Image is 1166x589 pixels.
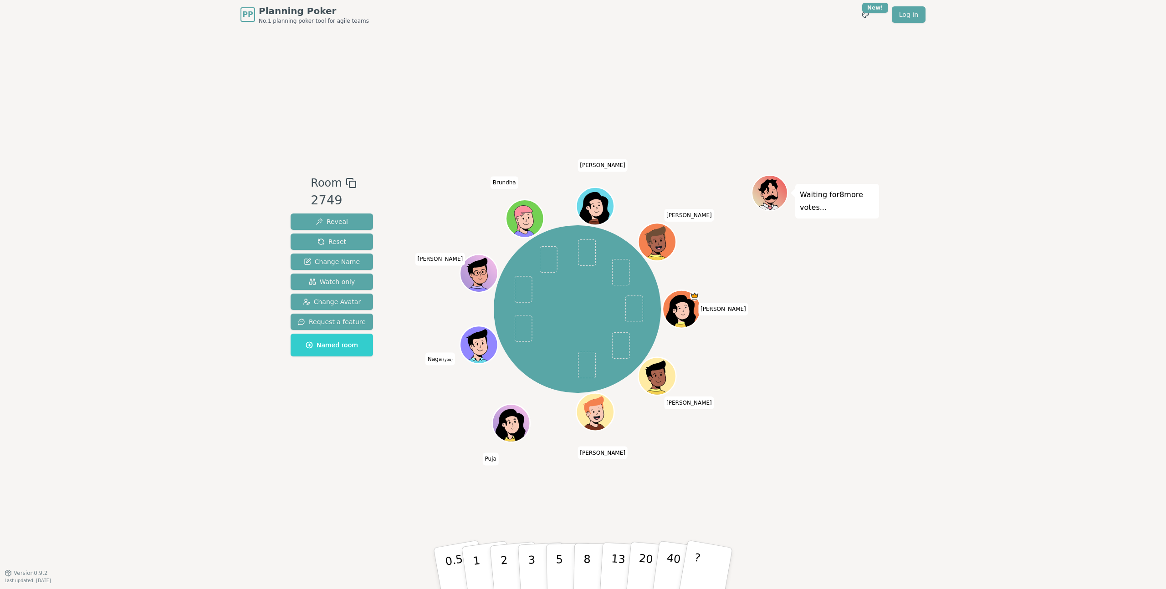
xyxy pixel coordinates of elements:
[291,213,373,230] button: Reveal
[306,340,358,350] span: Named room
[664,209,714,222] span: Click to change your name
[291,274,373,290] button: Watch only
[317,237,346,246] span: Reset
[800,188,874,214] p: Waiting for 8 more votes...
[291,234,373,250] button: Reset
[316,217,348,226] span: Reveal
[5,569,48,577] button: Version0.9.2
[291,314,373,330] button: Request a feature
[442,358,453,362] span: (you)
[311,191,356,210] div: 2749
[304,257,360,266] span: Change Name
[892,6,926,23] a: Log in
[14,569,48,577] span: Version 0.9.2
[291,254,373,270] button: Change Name
[242,9,253,20] span: PP
[240,5,369,25] a: PPPlanning PokerNo.1 planning poker tool for agile teams
[690,291,700,301] span: Richa is the host
[5,578,51,583] span: Last updated: [DATE]
[578,159,628,172] span: Click to change your name
[664,396,714,409] span: Click to change your name
[862,3,888,13] div: New!
[483,452,499,465] span: Click to change your name
[698,303,748,315] span: Click to change your name
[291,294,373,310] button: Change Avatar
[298,317,366,326] span: Request a feature
[425,353,455,366] span: Click to change your name
[461,327,497,362] button: Click to change your avatar
[491,176,518,189] span: Click to change your name
[291,334,373,356] button: Named room
[309,277,355,286] span: Watch only
[578,447,628,459] span: Click to change your name
[311,175,342,191] span: Room
[415,253,465,265] span: Click to change your name
[303,297,361,306] span: Change Avatar
[259,5,369,17] span: Planning Poker
[857,6,874,23] button: New!
[259,17,369,25] span: No.1 planning poker tool for agile teams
